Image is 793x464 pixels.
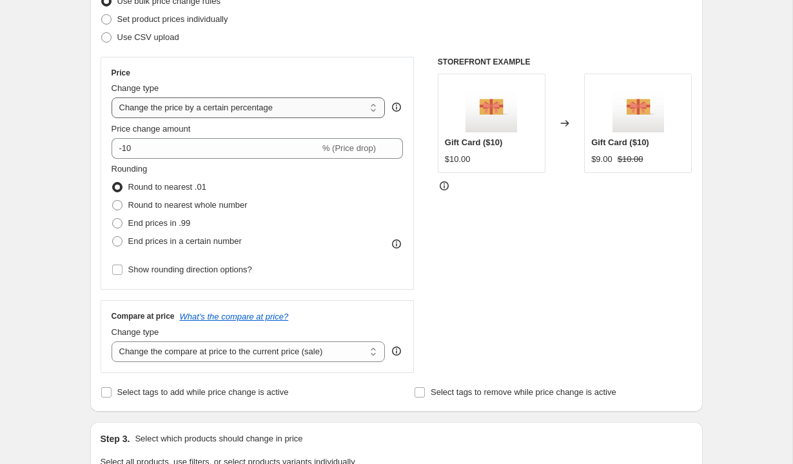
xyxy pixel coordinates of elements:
[135,432,302,445] p: Select which products should change in price
[128,200,248,210] span: Round to nearest whole number
[322,143,376,153] span: % (Price drop)
[112,124,191,134] span: Price change amount
[591,153,612,166] div: $9.00
[445,153,471,166] div: $10.00
[112,68,130,78] h3: Price
[445,137,503,147] span: Gift Card ($10)
[101,432,130,445] h2: Step 3.
[390,345,403,358] div: help
[465,81,517,132] img: gift_card_80x.png
[112,138,320,159] input: -15
[128,218,191,228] span: End prices in .99
[618,153,643,166] strike: $10.00
[112,164,148,174] span: Rounding
[431,387,616,397] span: Select tags to remove while price change is active
[112,83,159,93] span: Change type
[128,265,252,274] span: Show rounding direction options?
[117,32,179,42] span: Use CSV upload
[117,387,289,397] span: Select tags to add while price change is active
[128,236,242,246] span: End prices in a certain number
[612,81,664,132] img: gift_card_80x.png
[112,311,175,321] h3: Compare at price
[117,14,228,24] span: Set product prices individually
[112,327,159,337] span: Change type
[390,101,403,114] div: help
[180,312,289,321] button: What's the compare at price?
[438,57,692,67] h6: STOREFRONT EXAMPLE
[128,182,206,192] span: Round to nearest .01
[591,137,649,147] span: Gift Card ($10)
